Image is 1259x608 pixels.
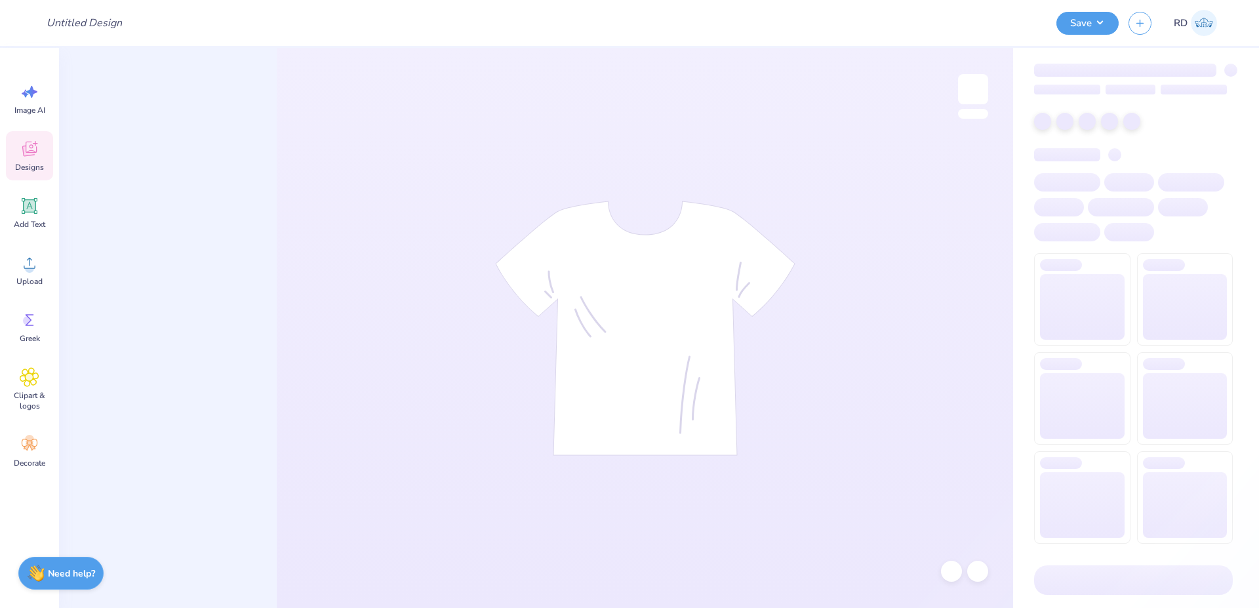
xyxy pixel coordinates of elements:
[1056,12,1119,35] button: Save
[1174,16,1188,31] span: RD
[1191,10,1217,36] img: Rommel Del Rosario
[20,333,40,344] span: Greek
[14,105,45,115] span: Image AI
[1168,10,1223,36] a: RD
[8,390,51,411] span: Clipart & logos
[48,567,95,580] strong: Need help?
[16,276,43,287] span: Upload
[495,201,795,456] img: tee-skeleton.svg
[14,219,45,230] span: Add Text
[14,458,45,468] span: Decorate
[15,162,44,172] span: Designs
[36,10,132,36] input: Untitled Design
